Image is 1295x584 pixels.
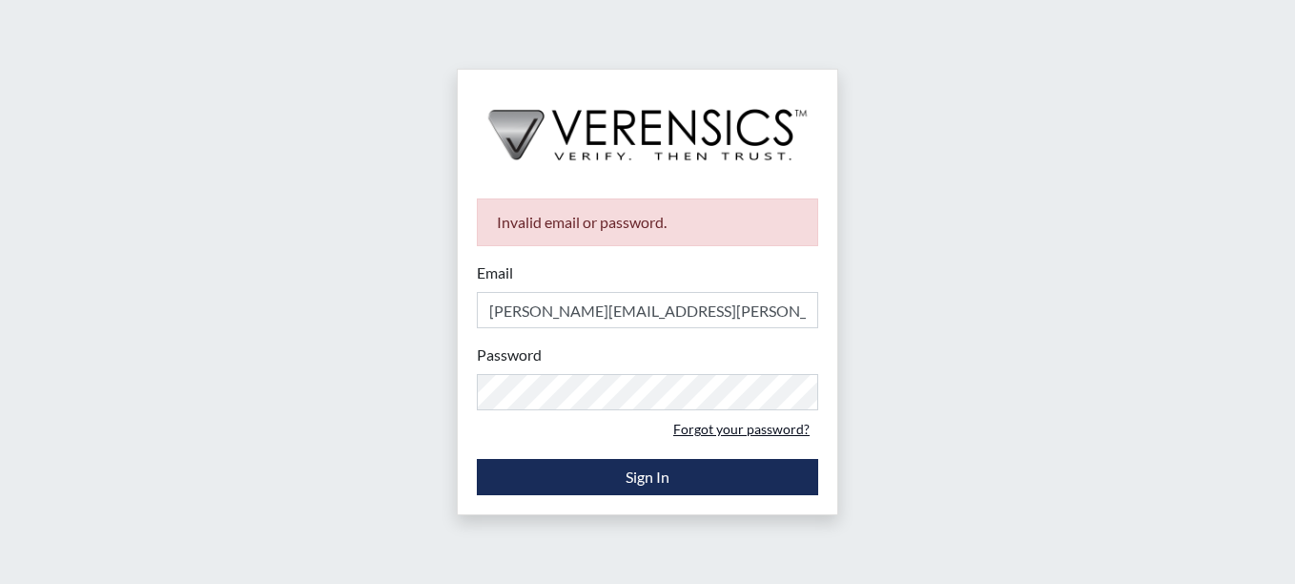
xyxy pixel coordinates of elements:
div: Invalid email or password. [477,198,818,246]
img: logo-wide-black.2aad4157.png [458,70,837,180]
label: Password [477,344,542,366]
button: Sign In [477,459,818,495]
label: Email [477,261,513,284]
a: Forgot your password? [665,414,818,444]
input: Email [477,292,818,328]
